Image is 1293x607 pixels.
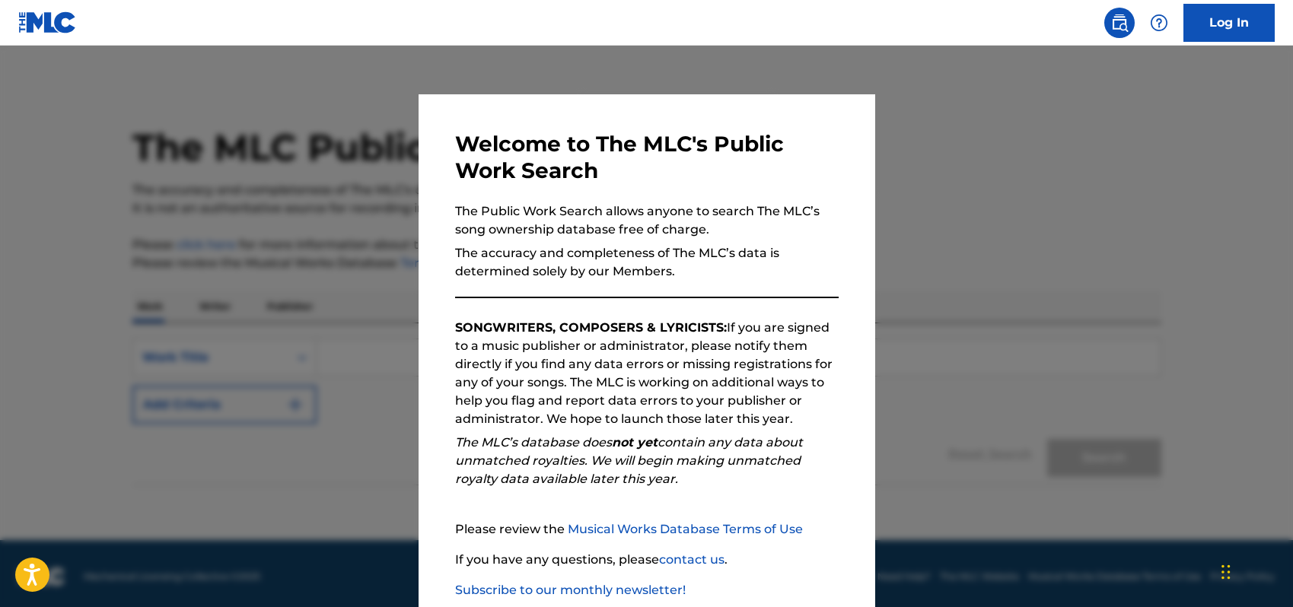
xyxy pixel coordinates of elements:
img: help [1150,14,1168,32]
a: Log In [1183,4,1275,42]
iframe: Chat Widget [1217,534,1293,607]
a: Public Search [1104,8,1135,38]
p: If you have any questions, please . [455,551,839,569]
a: contact us [659,552,725,567]
p: If you are signed to a music publisher or administrator, please notify them directly if you find ... [455,319,839,428]
img: search [1110,14,1129,32]
div: Arrastrar [1221,549,1231,595]
div: Help [1144,8,1174,38]
p: The accuracy and completeness of The MLC’s data is determined solely by our Members. [455,244,839,281]
strong: not yet [612,435,658,450]
h3: Welcome to The MLC's Public Work Search [455,131,839,184]
p: The Public Work Search allows anyone to search The MLC’s song ownership database free of charge. [455,202,839,239]
p: Please review the [455,520,839,539]
a: Subscribe to our monthly newsletter! [455,583,686,597]
img: MLC Logo [18,11,77,33]
div: Widget de chat [1217,534,1293,607]
a: Musical Works Database Terms of Use [568,522,803,536]
strong: SONGWRITERS, COMPOSERS & LYRICISTS: [455,320,727,335]
em: The MLC’s database does contain any data about unmatched royalties. We will begin making unmatche... [455,435,803,486]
